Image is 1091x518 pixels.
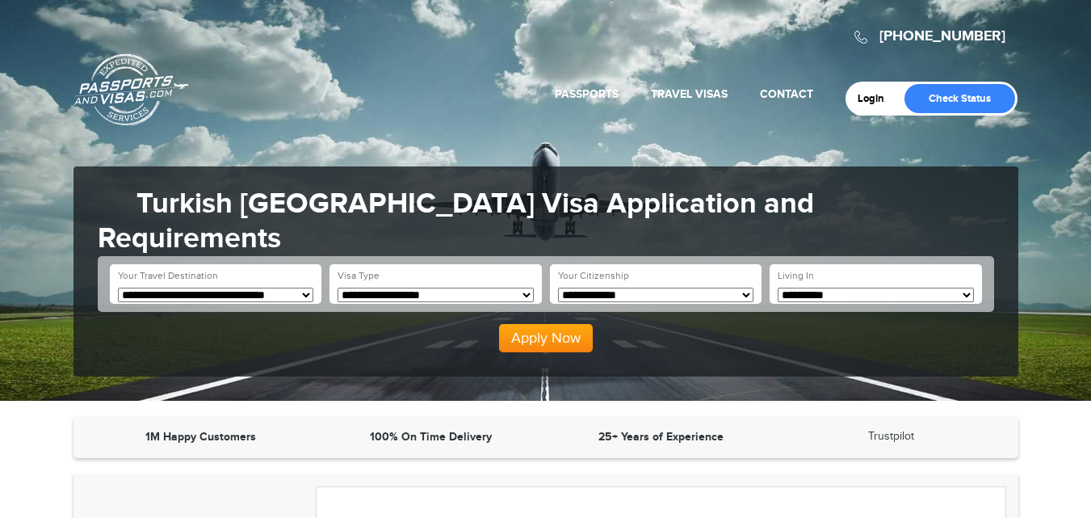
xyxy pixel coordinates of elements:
[868,430,914,443] a: Trustpilot
[499,324,593,353] button: Apply Now
[118,269,218,283] label: Your Travel Destination
[760,87,813,101] a: Contact
[651,87,728,101] a: Travel Visas
[778,269,814,283] label: Living In
[879,27,1005,45] a: [PHONE_NUMBER]
[858,92,896,105] a: Login
[74,53,189,126] a: Passports & [DOMAIN_NAME]
[370,430,492,444] strong: 100% On Time Delivery
[555,87,619,101] a: Passports
[338,269,380,283] label: Visa Type
[598,430,724,444] strong: 25+ Years of Experience
[558,269,629,283] label: Your Citizenship
[98,187,994,256] h1: Turkish [GEOGRAPHIC_DATA] Visa Application and Requirements
[904,84,1015,113] a: Check Status
[145,430,256,444] strong: 1M Happy Customers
